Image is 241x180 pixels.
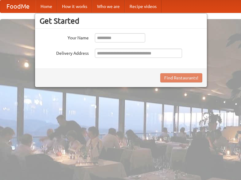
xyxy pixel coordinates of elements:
[0,0,36,13] a: FoodMe
[40,16,202,26] h3: Get Started
[125,0,161,13] a: Recipe videos
[57,0,92,13] a: How it works
[92,0,125,13] a: Who we are
[40,33,89,41] label: Your Name
[160,73,202,82] button: Find Restaurants!
[36,0,57,13] a: Home
[40,49,89,56] label: Delivery Address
